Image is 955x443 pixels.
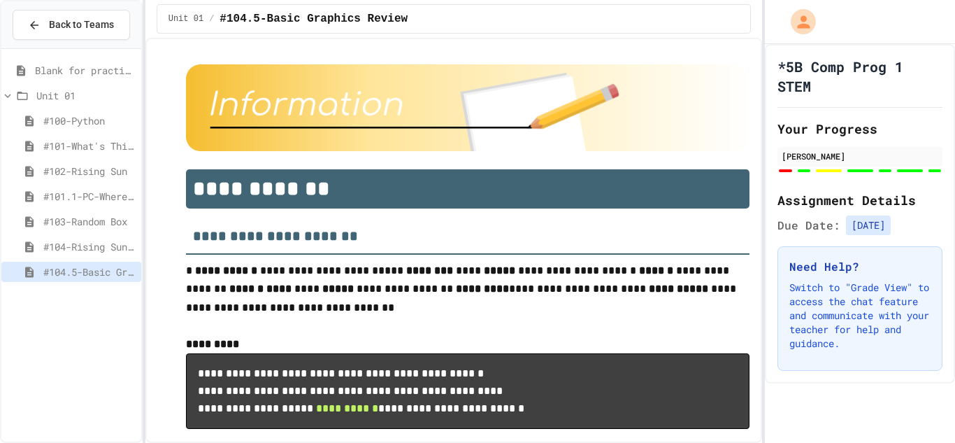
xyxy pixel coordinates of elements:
[43,164,136,178] span: #102-Rising Sun
[789,258,931,275] h3: Need Help?
[43,214,136,229] span: #103-Random Box
[209,13,214,24] span: /
[220,10,408,27] span: #104.5-Basic Graphics Review
[777,119,942,139] h2: Your Progress
[43,265,136,279] span: #104.5-Basic Graphics Review
[777,190,942,210] h2: Assignment Details
[782,150,938,162] div: [PERSON_NAME]
[777,217,840,234] span: Due Date:
[789,281,931,351] p: Switch to "Grade View" to access the chat feature and communicate with your teacher for help and ...
[776,6,819,38] div: My Account
[43,189,136,204] span: #101.1-PC-Where am I?
[13,10,130,40] button: Back to Teams
[36,88,136,103] span: Unit 01
[43,239,136,254] span: #104-Rising Sun Plus
[43,113,136,128] span: #100-Python
[35,63,136,78] span: Blank for practice
[777,57,942,96] h1: *5B Comp Prog 1 STEM
[168,13,203,24] span: Unit 01
[846,216,891,235] span: [DATE]
[49,17,114,32] span: Back to Teams
[43,139,136,153] span: #101-What's This ??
